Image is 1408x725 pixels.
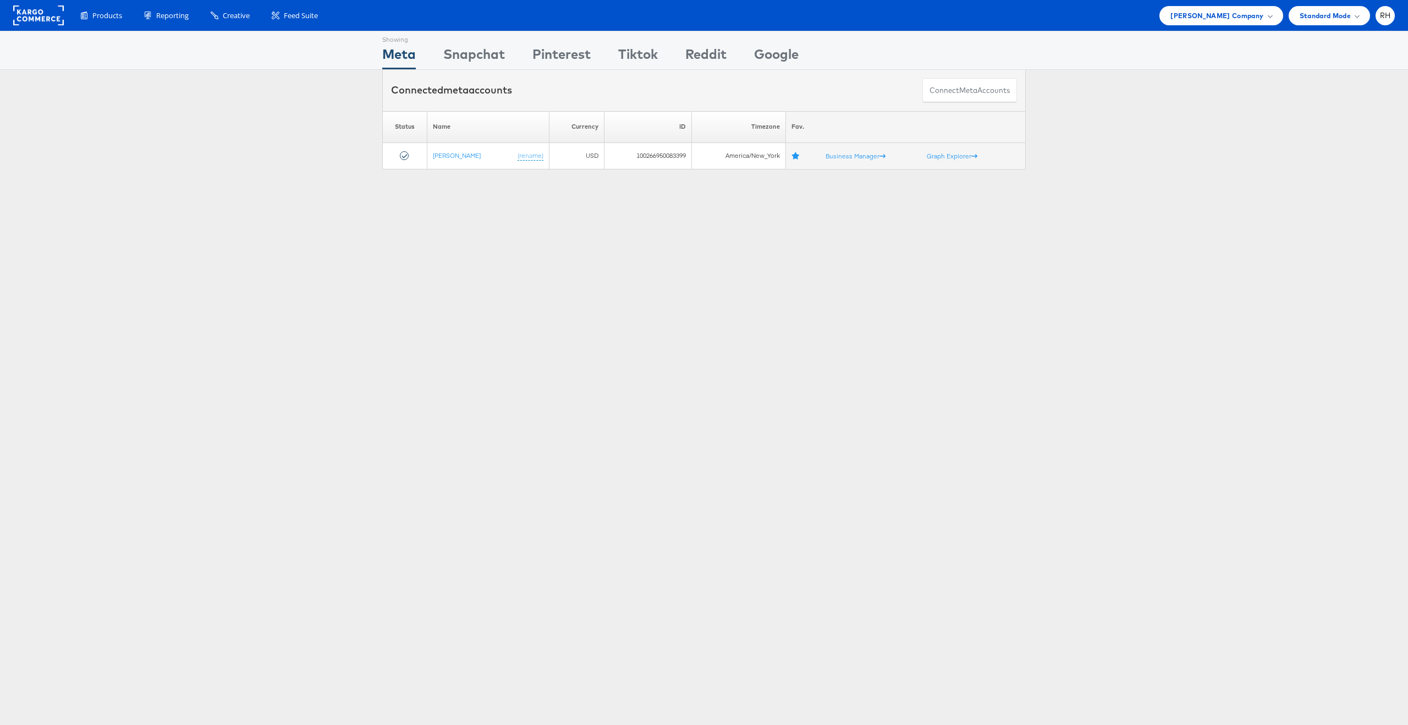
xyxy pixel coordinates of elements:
[549,142,604,169] td: USD
[443,84,469,96] span: meta
[927,151,977,160] a: Graph Explorer
[284,10,318,21] span: Feed Suite
[1300,10,1351,21] span: Standard Mode
[618,45,658,69] div: Tiktok
[383,111,427,142] th: Status
[691,111,785,142] th: Timezone
[826,151,886,160] a: Business Manager
[518,151,543,160] a: (rename)
[691,142,785,169] td: America/New_York
[1170,10,1263,21] span: [PERSON_NAME] Company
[604,142,691,169] td: 100266950083399
[532,45,591,69] div: Pinterest
[959,85,977,96] span: meta
[443,45,505,69] div: Snapchat
[754,45,799,69] div: Google
[433,151,481,159] a: [PERSON_NAME]
[427,111,549,142] th: Name
[1380,12,1391,19] span: RH
[922,78,1017,103] button: ConnectmetaAccounts
[549,111,604,142] th: Currency
[382,31,416,45] div: Showing
[92,10,122,21] span: Products
[156,10,189,21] span: Reporting
[382,45,416,69] div: Meta
[223,10,250,21] span: Creative
[604,111,691,142] th: ID
[685,45,727,69] div: Reddit
[391,83,512,97] div: Connected accounts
